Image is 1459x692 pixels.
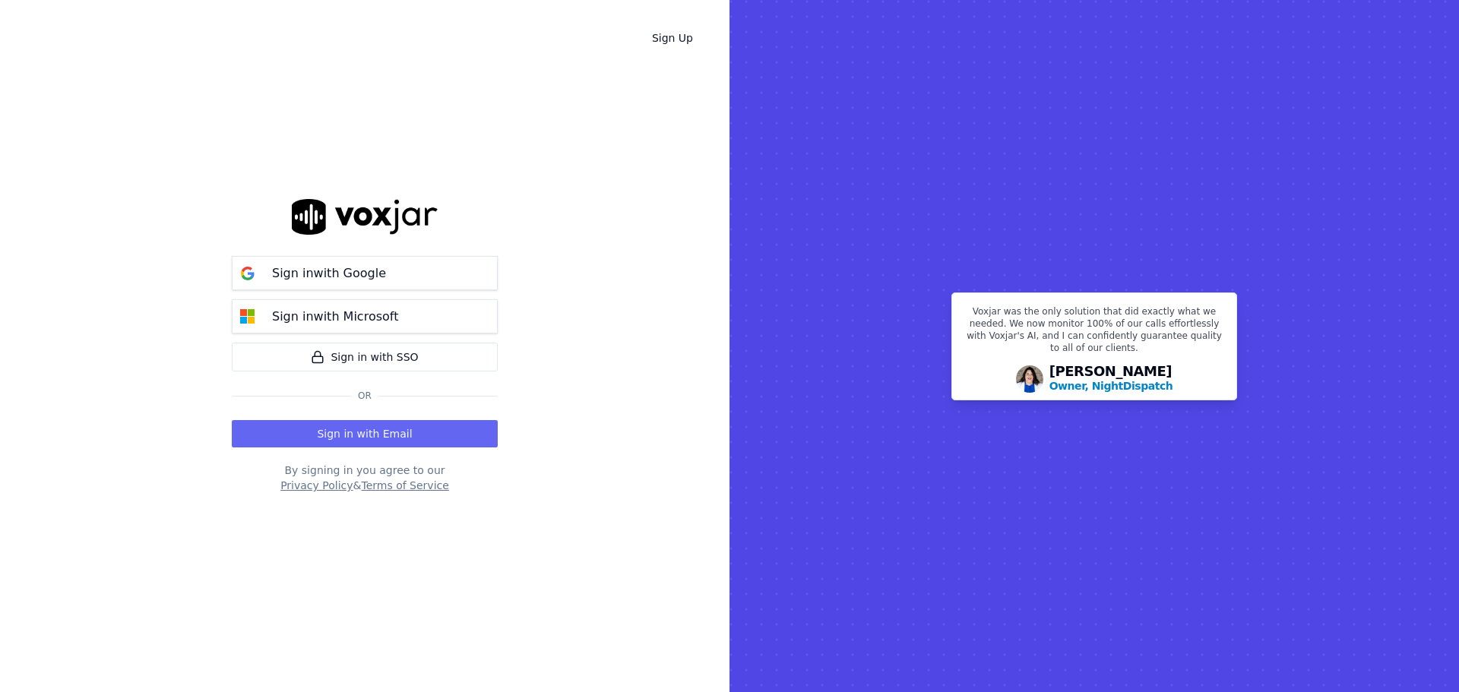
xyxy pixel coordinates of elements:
a: Sign in with SSO [232,343,498,371]
button: Sign inwith Microsoft [232,299,498,333]
img: Avatar [1016,365,1043,393]
a: Sign Up [640,24,705,52]
div: [PERSON_NAME] [1049,365,1173,393]
button: Sign in with Email [232,420,498,447]
div: By signing in you agree to our & [232,463,498,493]
button: Terms of Service [361,478,448,493]
img: logo [292,199,438,235]
p: Voxjar was the only solution that did exactly what we needed. We now monitor 100% of our calls ef... [961,305,1227,360]
button: Privacy Policy [280,478,353,493]
span: Or [352,390,378,402]
p: Owner, NightDispatch [1049,378,1173,393]
p: Sign in with Google [272,264,386,283]
button: Sign inwith Google [232,256,498,290]
img: google Sign in button [233,258,263,289]
img: microsoft Sign in button [233,302,263,332]
p: Sign in with Microsoft [272,308,398,326]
